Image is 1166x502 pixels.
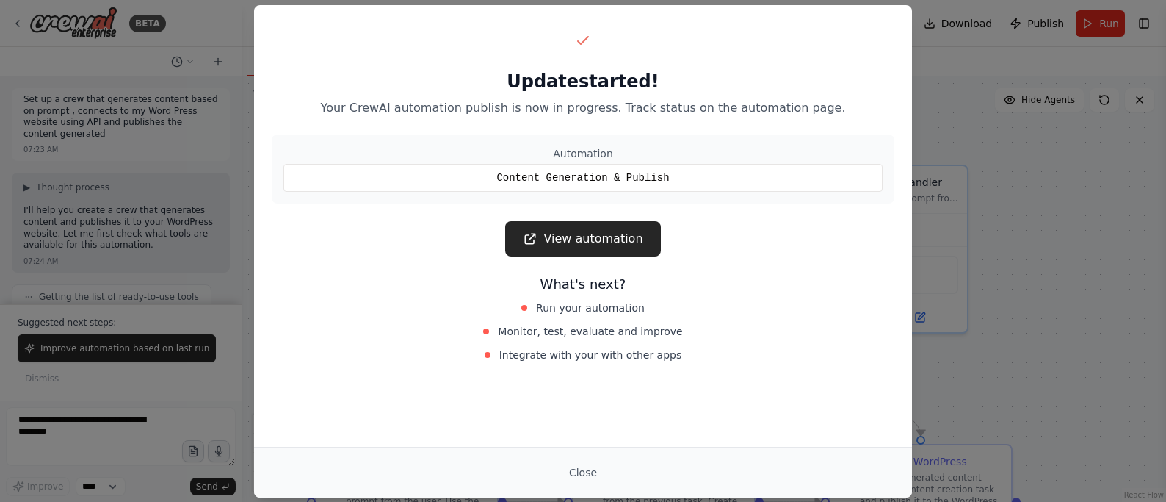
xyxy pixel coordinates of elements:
h2: Update started! [272,70,894,93]
p: Your CrewAI automation publish is now in progress. Track status on the automation page. [272,99,894,117]
h3: What's next? [272,274,894,295]
button: Close [557,459,609,486]
span: Monitor, test, evaluate and improve [498,324,682,339]
span: Integrate with your with other apps [499,348,682,362]
div: Automation [283,146,883,161]
span: Run your automation [536,301,645,315]
div: Content Generation & Publish [283,164,883,192]
a: View automation [505,221,660,257]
